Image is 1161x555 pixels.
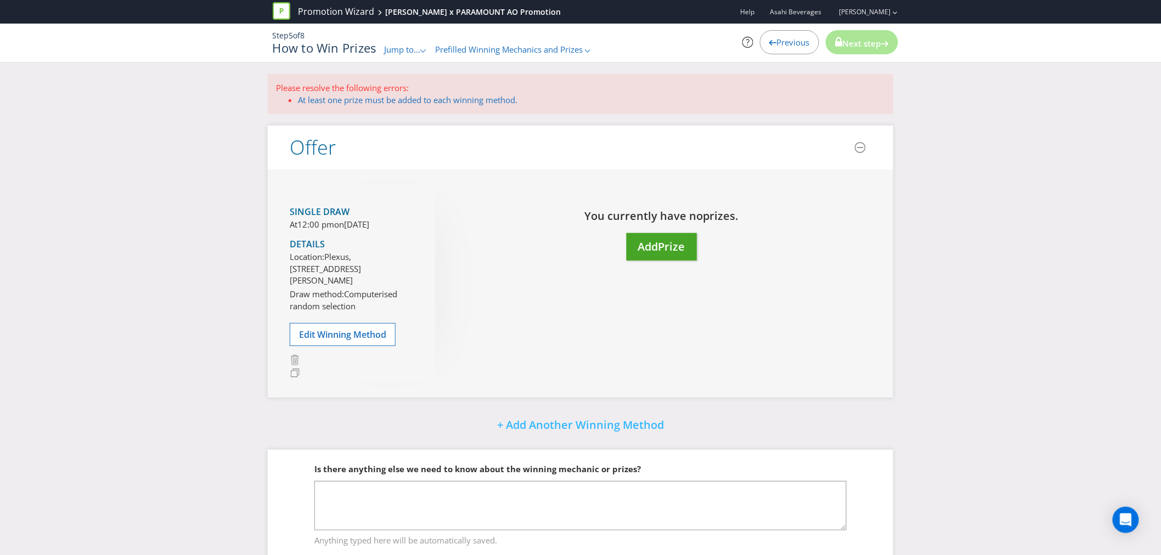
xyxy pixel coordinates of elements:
[469,414,692,438] button: + Add Another Winning Method
[497,417,664,432] span: + Add Another Winning Method
[1113,507,1139,533] div: Open Intercom Messenger
[638,239,658,254] span: Add
[298,5,375,18] a: Promotion Wizard
[829,7,891,16] a: [PERSON_NAME]
[314,463,641,474] span: Is there anything else we need to know about the winning mechanic or prizes?
[290,323,396,346] button: Edit Winning Method
[585,208,703,223] span: You currently have no
[314,531,847,547] span: Anything typed here will be automatically saved.
[290,207,419,217] h4: Single draw
[290,240,419,250] h4: Details
[703,208,730,223] span: prize
[276,82,885,94] p: Please resolve the following errors:
[777,37,810,48] span: Previous
[741,7,755,16] a: Help
[273,41,376,54] h1: How to Win Prizes
[770,7,822,16] span: Asahi Beverages
[289,30,294,41] span: 5
[384,44,420,55] span: Jump to...
[290,288,397,311] span: Computerised random selection
[658,239,685,254] span: Prize
[290,219,297,230] span: At
[301,30,305,41] span: 8
[435,44,583,55] span: Prefilled Winning Mechanics and Prizes
[290,251,361,286] span: Plexus, [STREET_ADDRESS][PERSON_NAME]
[334,219,344,230] span: on
[290,251,324,262] span: Location:
[290,137,336,158] h2: Offer
[627,233,697,261] button: AddPrize
[294,30,301,41] span: of
[273,30,289,41] span: Step
[299,329,386,341] span: Edit Winning Method
[290,288,344,299] span: Draw method:
[298,94,517,105] a: At least one prize must be added to each winning method.
[386,7,561,18] div: [PERSON_NAME] x PARAMOUNT AO Promotion
[297,219,334,230] span: 12:00 pm
[344,219,369,230] span: [DATE]
[730,208,739,223] span: s.
[843,38,881,49] span: Next step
